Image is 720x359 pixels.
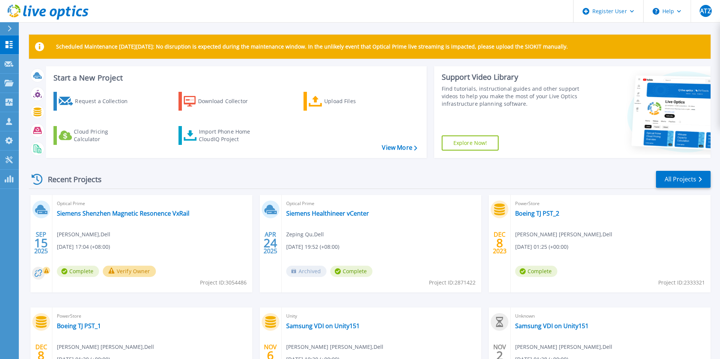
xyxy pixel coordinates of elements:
[57,230,110,239] span: [PERSON_NAME] , Dell
[267,352,274,359] span: 6
[286,199,477,208] span: Optical Prime
[515,343,612,351] span: [PERSON_NAME] [PERSON_NAME] , Dell
[56,44,568,50] p: Scheduled Maintenance [DATE][DATE]: No disruption is expected during the maintenance window. In t...
[515,266,557,277] span: Complete
[263,229,278,257] div: APR 2025
[57,322,101,330] a: Boeing TJ PST_1
[515,243,568,251] span: [DATE] 01:25 (+00:00)
[57,243,110,251] span: [DATE] 17:04 (+08:00)
[53,74,417,82] h3: Start a New Project
[442,135,499,151] a: Explore Now!
[103,266,156,277] button: Verify Owner
[429,278,476,287] span: Project ID: 2871422
[286,312,477,320] span: Unity
[286,343,383,351] span: [PERSON_NAME] [PERSON_NAME] , Dell
[656,171,711,188] a: All Projects
[53,92,137,111] a: Request a Collection
[34,240,48,246] span: 15
[442,72,583,82] div: Support Video Library
[286,230,324,239] span: Zeping Qu , Dell
[286,322,360,330] a: Samsung VDI on Unity151
[57,199,248,208] span: Optical Prime
[29,170,112,189] div: Recent Projects
[515,322,589,330] a: Samsung VDI on Unity151
[34,229,48,257] div: SEP 2025
[264,240,277,246] span: 24
[74,128,134,143] div: Cloud Pricing Calculator
[178,92,262,111] a: Download Collector
[38,352,44,359] span: 8
[304,92,387,111] a: Upload Files
[330,266,372,277] span: Complete
[700,8,711,14] span: ATZ
[75,94,135,109] div: Request a Collection
[515,230,612,239] span: [PERSON_NAME] [PERSON_NAME] , Dell
[324,94,384,109] div: Upload Files
[57,210,189,217] a: Siemens Shenzhen Magnetic Resonence VxRail
[286,243,339,251] span: [DATE] 19:52 (+08:00)
[57,312,248,320] span: PowerStore
[496,352,503,359] span: 2
[515,312,706,320] span: Unknown
[200,278,247,287] span: Project ID: 3054486
[442,85,583,108] div: Find tutorials, instructional guides and other support videos to help you make the most of your L...
[515,199,706,208] span: PowerStore
[286,266,326,277] span: Archived
[198,94,258,109] div: Download Collector
[496,240,503,246] span: 8
[493,229,507,257] div: DEC 2023
[57,343,154,351] span: [PERSON_NAME] [PERSON_NAME] , Dell
[658,278,705,287] span: Project ID: 2333321
[515,210,559,217] a: Boeing TJ PST_2
[57,266,99,277] span: Complete
[382,144,417,151] a: View More
[199,128,258,143] div: Import Phone Home CloudIQ Project
[286,210,369,217] a: Siemens Healthineer vCenter
[53,126,137,145] a: Cloud Pricing Calculator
